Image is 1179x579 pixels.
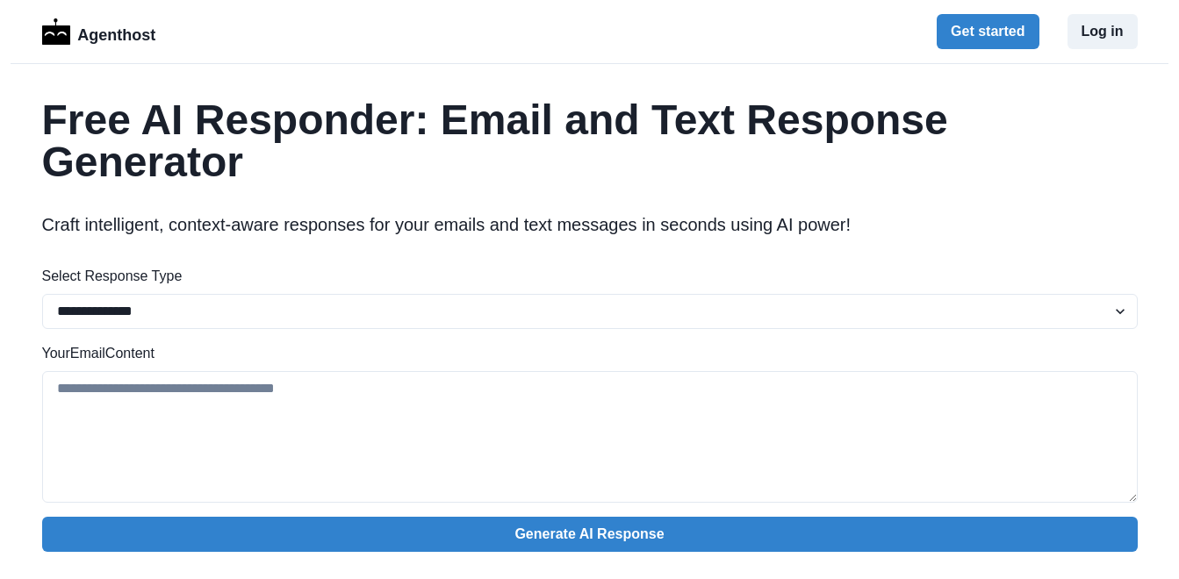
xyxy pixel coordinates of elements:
p: Craft intelligent, context-aware responses for your emails and text messages in seconds using AI ... [42,211,1138,238]
button: Generate AI Response [42,517,1138,552]
label: Your Email Content [42,343,1127,364]
button: Log in [1068,14,1138,49]
label: Select Response Type [42,266,1127,287]
button: Get started [937,14,1039,49]
h1: Free AI Responder: Email and Text Response Generator [42,99,1138,183]
p: Agenthost [77,17,155,47]
img: Logo [42,18,71,45]
a: LogoAgenthost [42,17,156,47]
